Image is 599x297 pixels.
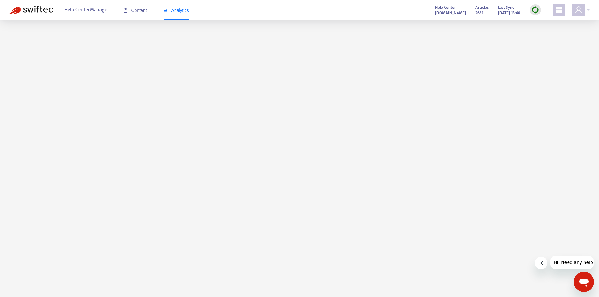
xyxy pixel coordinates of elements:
iframe: Button to launch messaging window [574,272,594,292]
span: Content [123,8,147,13]
strong: [DATE] 18:40 [498,9,520,16]
span: Analytics [163,8,189,13]
iframe: Close message [535,257,547,269]
a: [DOMAIN_NAME] [435,9,466,16]
span: Help Center [435,4,456,11]
img: Swifteq [9,6,53,14]
strong: 2631 [475,9,483,16]
span: Last Sync [498,4,514,11]
img: sync.dc5367851b00ba804db3.png [531,6,539,14]
span: Help Center Manager [64,4,109,16]
span: user [575,6,582,14]
span: book [123,8,128,13]
span: area-chart [163,8,168,13]
iframe: Message from company [550,256,594,269]
span: Hi. Need any help? [4,4,45,9]
span: Articles [475,4,489,11]
span: appstore [555,6,563,14]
